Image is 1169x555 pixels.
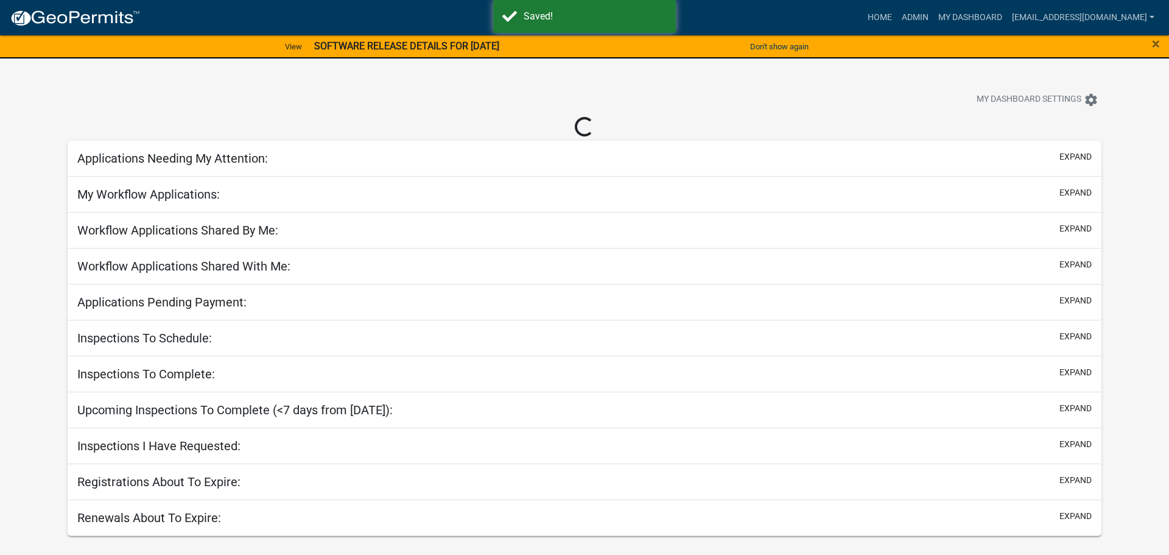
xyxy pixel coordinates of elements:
[524,9,667,24] div: Saved!
[77,295,247,309] h5: Applications Pending Payment:
[77,187,220,202] h5: My Workflow Applications:
[933,6,1007,29] a: My Dashboard
[1059,438,1092,451] button: expand
[1152,37,1160,51] button: Close
[77,331,212,345] h5: Inspections To Schedule:
[1007,6,1159,29] a: [EMAIL_ADDRESS][DOMAIN_NAME]
[1059,402,1092,415] button: expand
[1059,366,1092,379] button: expand
[1059,474,1092,487] button: expand
[77,259,290,274] h5: Workflow Applications Shared With Me:
[745,37,813,57] button: Don't show again
[1059,186,1092,199] button: expand
[1059,294,1092,307] button: expand
[1084,93,1098,107] i: settings
[1059,510,1092,523] button: expand
[77,511,221,525] h5: Renewals About To Expire:
[77,367,215,381] h5: Inspections To Complete:
[1152,35,1160,52] span: ×
[1059,258,1092,271] button: expand
[967,88,1108,111] button: My Dashboard Settingssettings
[77,223,278,238] h5: Workflow Applications Shared By Me:
[314,40,499,52] strong: SOFTWARE RELEASE DETAILS FOR [DATE]
[77,475,240,489] h5: Registrations About To Expire:
[77,151,268,166] h5: Applications Needing My Attention:
[863,6,897,29] a: Home
[1059,330,1092,343] button: expand
[77,439,240,453] h5: Inspections I Have Requested:
[77,403,393,417] h5: Upcoming Inspections To Complete (<7 days from [DATE]):
[897,6,933,29] a: Admin
[1059,150,1092,163] button: expand
[977,93,1081,107] span: My Dashboard Settings
[280,37,307,57] a: View
[1059,222,1092,235] button: expand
